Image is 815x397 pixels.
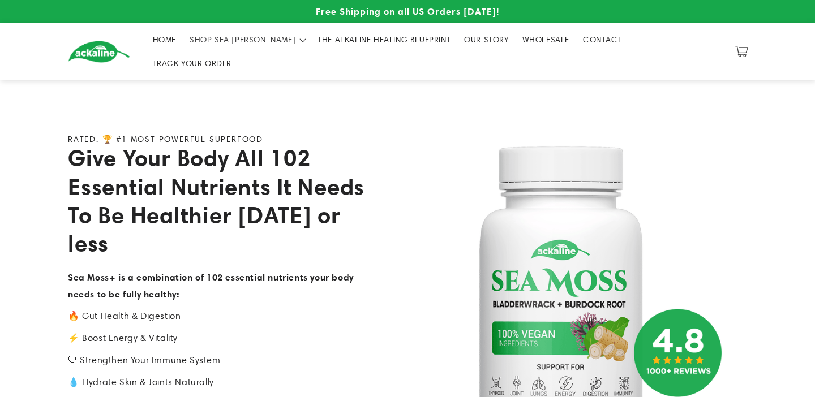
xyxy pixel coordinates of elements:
span: WHOLESALE [522,34,569,45]
img: Ackaline [68,41,130,63]
p: ⚡️ Boost Energy & Vitality [68,330,368,347]
a: THE ALKALINE HEALING BLUEPRINT [311,28,457,51]
span: Free Shipping on all US Orders [DATE]! [316,6,499,17]
span: TRACK YOUR ORDER [153,58,232,68]
span: HOME [153,34,176,45]
span: OUR STORY [464,34,508,45]
p: 🛡 Strengthen Your Immune System [68,352,368,369]
strong: Sea Moss+ is a combination of 102 essential nutrients your body needs to be fully healthy: [68,271,354,300]
a: CONTACT [576,28,629,51]
p: RATED: 🏆 #1 MOST POWERFUL SUPERFOOD [68,135,263,144]
span: THE ALKALINE HEALING BLUEPRINT [318,34,451,45]
summary: SHOP SEA [PERSON_NAME] [183,28,311,51]
h2: Give Your Body All 102 Essential Nutrients It Needs To Be Healthier [DATE] or less [68,144,368,258]
a: OUR STORY [457,28,515,51]
p: 💧 Hydrate Skin & Joints Naturally [68,374,368,391]
a: HOME [146,28,183,51]
a: TRACK YOUR ORDER [146,51,239,75]
span: SHOP SEA [PERSON_NAME] [190,34,295,45]
p: 🔥 Gut Health & Digestion [68,308,368,325]
a: WHOLESALE [516,28,576,51]
span: CONTACT [583,34,622,45]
